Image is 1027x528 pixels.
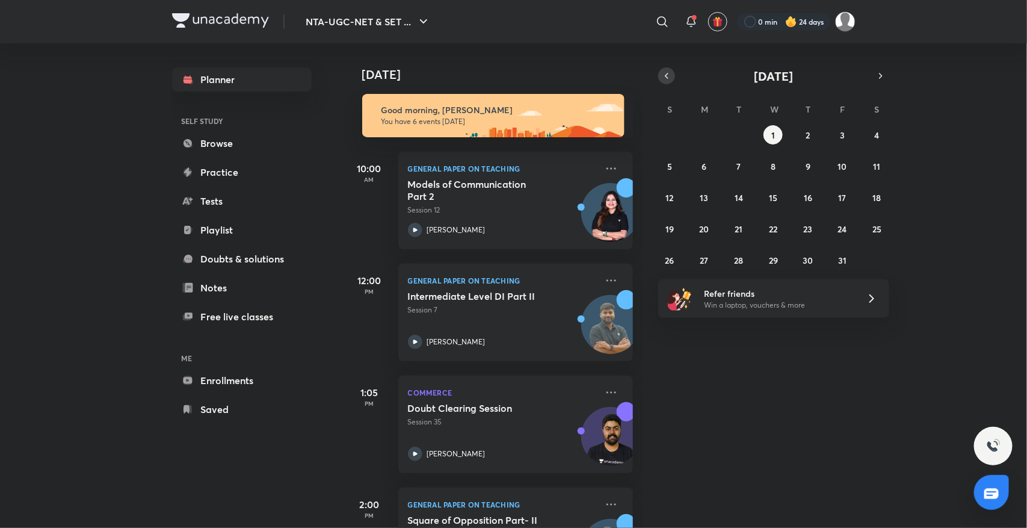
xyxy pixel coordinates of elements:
[660,219,679,238] button: October 19, 2025
[700,255,709,266] abbr: October 27, 2025
[668,287,692,311] img: referral
[172,160,312,184] a: Practice
[769,192,777,203] abbr: October 15, 2025
[345,273,393,288] h5: 12:00
[362,94,625,137] img: morning
[172,111,312,131] h6: SELF STUDY
[769,223,777,235] abbr: October 22, 2025
[408,205,597,216] p: Session 12
[729,157,748,176] button: October 7, 2025
[675,67,872,84] button: [DATE]
[785,16,797,28] img: streak
[345,288,393,295] p: PM
[763,219,783,238] button: October 22, 2025
[875,104,880,115] abbr: Saturday
[735,255,744,266] abbr: October 28, 2025
[172,67,312,92] a: Planner
[763,157,783,176] button: October 8, 2025
[582,414,640,471] img: Avatar
[700,223,709,235] abbr: October 20, 2025
[172,131,312,155] a: Browse
[408,161,597,176] p: General Paper on Teaching
[806,129,810,141] abbr: October 2, 2025
[408,305,597,315] p: Session 7
[695,219,714,238] button: October 20, 2025
[427,337,486,347] p: [PERSON_NAME]
[695,157,714,176] button: October 6, 2025
[427,225,486,235] p: [PERSON_NAME]
[172,305,312,329] a: Free live classes
[345,176,393,183] p: AM
[803,255,813,266] abbr: October 30, 2025
[408,385,597,400] p: Commerce
[872,223,881,235] abbr: October 25, 2025
[345,497,393,512] h5: 2:00
[172,276,312,300] a: Notes
[345,400,393,407] p: PM
[763,188,783,207] button: October 15, 2025
[427,449,486,459] p: [PERSON_NAME]
[408,290,558,302] h5: Intermediate Level DI Part II
[408,417,597,427] p: Session 35
[833,250,852,270] button: October 31, 2025
[833,219,852,238] button: October 24, 2025
[838,255,847,266] abbr: October 31, 2025
[729,188,748,207] button: October 14, 2025
[754,68,793,84] span: [DATE]
[345,385,393,400] h5: 1:05
[700,192,709,203] abbr: October 13, 2025
[986,439,1001,453] img: ttu
[868,157,887,176] button: October 11, 2025
[381,117,614,126] p: You have 6 events [DATE]
[840,129,845,141] abbr: October 3, 2025
[873,192,881,203] abbr: October 18, 2025
[868,125,887,144] button: October 4, 2025
[172,13,269,28] img: Company Logo
[172,247,312,271] a: Doubts & solutions
[408,273,597,288] p: General Paper on Teaching
[735,192,743,203] abbr: October 14, 2025
[770,104,779,115] abbr: Wednesday
[408,178,558,202] h5: Models of Communication Part 2
[408,402,558,414] h5: Doubt Clearing Session
[798,219,818,238] button: October 23, 2025
[874,161,881,172] abbr: October 11, 2025
[172,368,312,393] a: Enrollments
[729,250,748,270] button: October 28, 2025
[737,161,741,172] abbr: October 7, 2025
[702,161,707,172] abbr: October 6, 2025
[840,104,845,115] abbr: Friday
[763,125,783,144] button: October 1, 2025
[408,514,558,526] h5: Square of Opposition Part- II
[172,13,269,31] a: Company Logo
[299,10,438,34] button: NTA-UGC-NET & SET ...
[804,192,812,203] abbr: October 16, 2025
[172,397,312,421] a: Saved
[712,16,723,27] img: avatar
[695,188,714,207] button: October 13, 2025
[665,255,674,266] abbr: October 26, 2025
[582,190,640,247] img: Avatar
[833,188,852,207] button: October 17, 2025
[362,67,645,82] h4: [DATE]
[835,11,856,32] img: Sakshi Nath
[408,497,597,512] p: General Paper on Teaching
[798,125,818,144] button: October 2, 2025
[771,129,775,141] abbr: October 1, 2025
[582,302,640,359] img: Avatar
[868,188,887,207] button: October 18, 2025
[660,188,679,207] button: October 12, 2025
[798,250,818,270] button: October 30, 2025
[868,219,887,238] button: October 25, 2025
[729,219,748,238] button: October 21, 2025
[833,125,852,144] button: October 3, 2025
[838,161,847,172] abbr: October 10, 2025
[704,300,852,311] p: Win a laptop, vouchers & more
[172,218,312,242] a: Playlist
[769,255,778,266] abbr: October 29, 2025
[345,161,393,176] h5: 10:00
[660,250,679,270] button: October 26, 2025
[381,105,614,116] h6: Good morning, [PERSON_NAME]
[763,250,783,270] button: October 29, 2025
[665,223,674,235] abbr: October 19, 2025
